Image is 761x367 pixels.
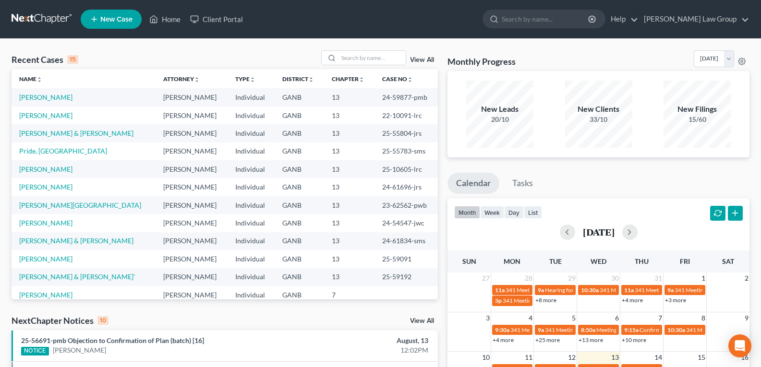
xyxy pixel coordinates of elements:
span: 9a [667,286,674,294]
td: [PERSON_NAME] [156,214,228,232]
span: 2 [744,272,749,284]
td: 24-54547-jwc [374,214,438,232]
td: 7 [324,286,374,304]
td: Individual [228,268,275,286]
i: unfold_more [194,77,200,83]
span: 27 [481,272,491,284]
span: 9:15a [624,326,639,333]
td: 13 [324,196,374,214]
td: [PERSON_NAME] [156,88,228,106]
td: GANB [275,178,324,196]
span: 9a [538,326,544,333]
span: 341 Meeting for [PERSON_NAME] [545,326,631,333]
td: 25-59192 [374,268,438,286]
span: 3p [495,297,502,304]
span: 28 [524,272,533,284]
td: Individual [228,232,275,250]
td: 25-59091 [374,250,438,268]
a: Districtunfold_more [282,75,314,83]
a: Chapterunfold_more [332,75,364,83]
td: 13 [324,124,374,142]
a: +3 more [665,296,686,304]
td: GANB [275,88,324,106]
a: Typeunfold_more [235,75,255,83]
a: [PERSON_NAME][GEOGRAPHIC_DATA] [19,201,141,209]
td: Individual [228,107,275,124]
span: 9 [744,312,749,324]
a: Client Portal [185,11,248,28]
span: 341 Meeting for [PERSON_NAME] [510,326,597,333]
span: 4 [528,312,533,324]
td: 25-10605-lrc [374,160,438,178]
td: 23-62562-pwb [374,196,438,214]
span: 30 [610,272,620,284]
span: 5 [571,312,577,324]
td: 25-55804-jrs [374,124,438,142]
td: [PERSON_NAME] [156,196,228,214]
a: [PERSON_NAME] [19,93,72,101]
div: Recent Cases [12,54,78,65]
h3: Monthly Progress [447,56,516,67]
a: +13 more [579,336,603,343]
i: unfold_more [308,77,314,83]
a: View All [410,318,434,324]
td: [PERSON_NAME] [156,124,228,142]
span: 12 [567,352,577,363]
div: New Leads [466,104,533,115]
span: Wed [591,257,606,265]
button: week [480,206,504,219]
span: 341 Meeting for [PERSON_NAME] [675,286,761,294]
button: month [454,206,480,219]
td: Individual [228,196,275,214]
a: Case Nounfold_more [382,75,413,83]
span: 7 [657,312,663,324]
td: GANB [275,142,324,160]
span: Hearing for [PERSON_NAME] [545,286,620,294]
td: 13 [324,250,374,268]
span: 11 [524,352,533,363]
span: 15 [697,352,706,363]
td: [PERSON_NAME] [156,250,228,268]
span: 3 [485,312,491,324]
span: 31 [653,272,663,284]
div: NOTICE [21,347,49,355]
td: Individual [228,286,275,304]
a: [PERSON_NAME] & [PERSON_NAME]' [19,272,135,281]
a: [PERSON_NAME] [19,255,72,263]
td: 13 [324,142,374,160]
span: 9:30a [495,326,509,333]
a: +4 more [493,336,514,343]
a: [PERSON_NAME] [19,291,72,299]
i: unfold_more [250,77,255,83]
td: 13 [324,232,374,250]
td: [PERSON_NAME] [156,107,228,124]
td: 25-55783-sms [374,142,438,160]
td: GANB [275,250,324,268]
div: Open Intercom Messenger [728,334,751,357]
td: GANB [275,268,324,286]
span: 341 Meeting for [PERSON_NAME] [506,286,592,294]
span: 10:30a [667,326,685,333]
span: 341 Meeting for [PERSON_NAME] & [PERSON_NAME] [503,297,640,304]
div: August, 13 [299,336,428,345]
span: Mon [504,257,520,265]
span: 29 [567,272,577,284]
button: list [524,206,542,219]
a: +8 more [535,296,556,304]
span: 8 [701,312,706,324]
a: +25 more [535,336,560,343]
td: GANB [275,124,324,142]
td: 24-59877-pmb [374,88,438,106]
span: Thu [635,257,649,265]
td: 13 [324,107,374,124]
td: GANB [275,286,324,304]
span: Tue [549,257,562,265]
td: 13 [324,268,374,286]
a: Calendar [447,173,499,194]
td: Individual [228,160,275,178]
td: [PERSON_NAME] [156,268,228,286]
span: Meeting for [PERSON_NAME] [596,326,672,333]
td: 24-61696-jrs [374,178,438,196]
a: [PERSON_NAME] [53,345,106,355]
a: [PERSON_NAME] & [PERSON_NAME] [19,237,133,245]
